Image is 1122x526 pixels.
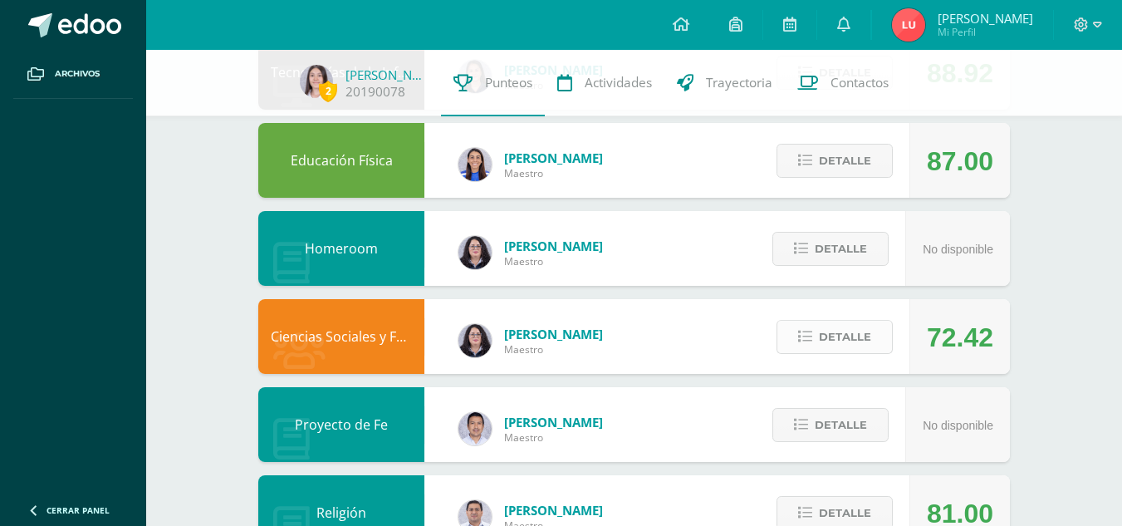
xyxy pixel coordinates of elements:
[772,232,889,266] button: Detalle
[504,502,603,519] span: [PERSON_NAME]
[815,410,867,440] span: Detalle
[819,145,871,176] span: Detalle
[441,50,545,116] a: Punteos
[923,243,993,256] span: No disponible
[927,300,993,375] div: 72.42
[55,67,100,81] span: Archivos
[819,322,871,352] span: Detalle
[258,211,424,286] div: Homeroom
[777,320,893,354] button: Detalle
[664,50,785,116] a: Trayectoria
[830,74,889,91] span: Contactos
[458,412,492,445] img: 4582bc727a9698f22778fe954f29208c.png
[345,83,405,101] a: 20190078
[458,148,492,181] img: 0eea5a6ff783132be5fd5ba128356f6f.png
[545,50,664,116] a: Actividades
[923,419,993,432] span: No disponible
[345,66,429,83] a: [PERSON_NAME]
[13,50,133,99] a: Archivos
[927,124,993,199] div: 87.00
[504,254,603,268] span: Maestro
[785,50,901,116] a: Contactos
[258,387,424,462] div: Proyecto de Fe
[485,74,532,91] span: Punteos
[815,234,867,264] span: Detalle
[585,74,652,91] span: Actividades
[458,324,492,357] img: f270ddb0ea09d79bf84e45c6680ec463.png
[938,10,1033,27] span: [PERSON_NAME]
[504,238,603,254] span: [PERSON_NAME]
[938,25,1033,39] span: Mi Perfil
[706,74,772,91] span: Trayectoria
[504,150,603,166] span: [PERSON_NAME]
[772,408,889,442] button: Detalle
[258,299,424,374] div: Ciencias Sociales y Formación Ciudadana
[892,8,925,42] img: 5d9fbff668698edc133964871eda3480.png
[504,342,603,356] span: Maestro
[504,414,603,430] span: [PERSON_NAME]
[777,144,893,178] button: Detalle
[319,81,337,101] span: 2
[504,430,603,445] span: Maestro
[458,236,492,269] img: f270ddb0ea09d79bf84e45c6680ec463.png
[47,504,110,516] span: Cerrar panel
[300,65,333,98] img: 866da640687ea7698593ade2779ebeb1.png
[504,166,603,180] span: Maestro
[258,123,424,198] div: Educación Física
[504,326,603,342] span: [PERSON_NAME]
